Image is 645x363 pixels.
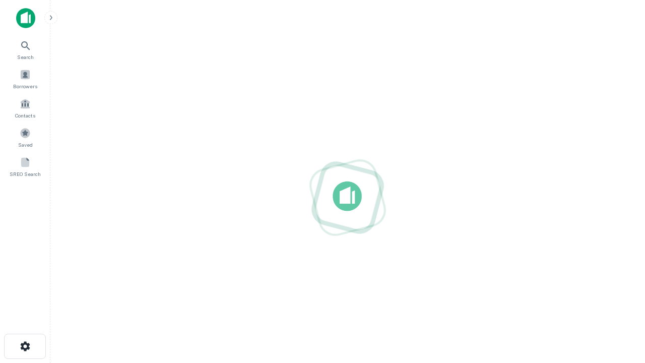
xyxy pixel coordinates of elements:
span: Search [17,53,34,61]
img: capitalize-icon.png [16,8,35,28]
span: Saved [18,141,33,149]
span: SREO Search [10,170,41,178]
span: Borrowers [13,82,37,90]
a: Saved [3,124,47,151]
a: SREO Search [3,153,47,180]
a: Search [3,36,47,63]
iframe: Chat Widget [595,282,645,331]
span: Contacts [15,111,35,119]
a: Contacts [3,94,47,122]
a: Borrowers [3,65,47,92]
